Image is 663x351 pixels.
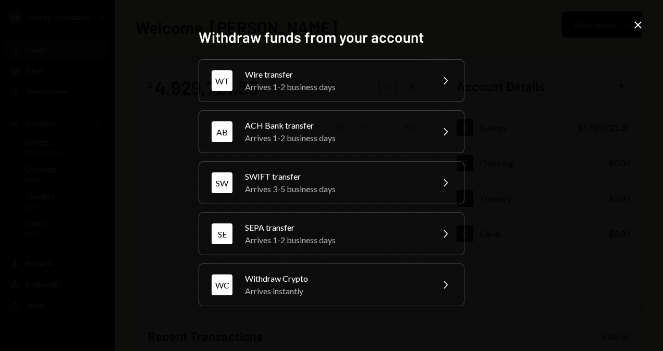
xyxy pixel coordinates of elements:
div: Arrives instantly [245,285,426,297]
div: AB [212,121,232,142]
button: SESEPA transferArrives 1-2 business days [199,212,464,255]
div: SE [212,223,232,244]
div: Wire transfer [245,68,426,81]
div: SW [212,172,232,193]
div: SEPA transfer [245,221,426,234]
div: ACH Bank transfer [245,119,426,132]
div: Arrives 1-2 business days [245,234,426,246]
div: SWIFT transfer [245,170,426,183]
button: ABACH Bank transferArrives 1-2 business days [199,110,464,153]
button: WCWithdraw CryptoArrives instantly [199,264,464,306]
h2: Withdraw funds from your account [199,27,464,47]
button: WTWire transferArrives 1-2 business days [199,59,464,102]
div: WC [212,274,232,295]
div: WT [212,70,232,91]
div: Arrives 1-2 business days [245,132,426,144]
div: Arrives 3-5 business days [245,183,426,195]
div: Arrives 1-2 business days [245,81,426,93]
div: Withdraw Crypto [245,272,426,285]
button: SWSWIFT transferArrives 3-5 business days [199,161,464,204]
